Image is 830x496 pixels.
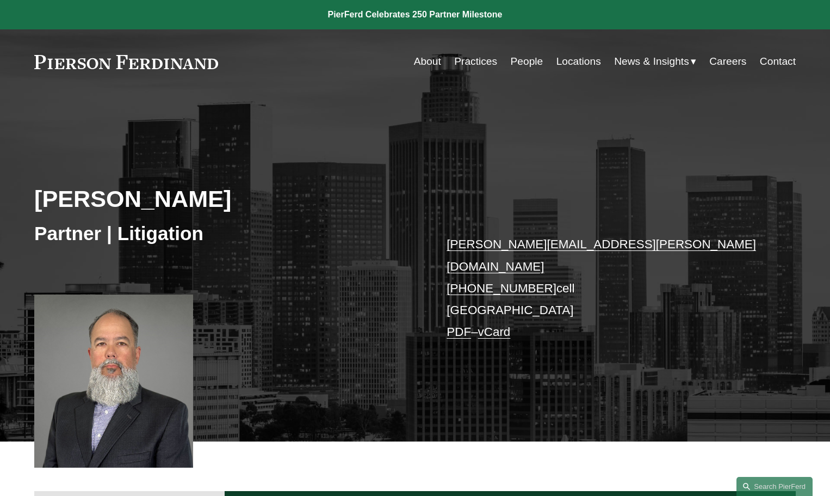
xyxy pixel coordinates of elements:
[760,51,796,72] a: Contact
[447,281,556,295] a: [PHONE_NUMBER]
[34,185,415,213] h2: [PERSON_NAME]
[736,477,813,496] a: Search this site
[414,51,441,72] a: About
[709,51,746,72] a: Careers
[478,325,511,339] a: vCard
[556,51,601,72] a: Locations
[447,237,756,273] a: [PERSON_NAME][EMAIL_ADDRESS][PERSON_NAME][DOMAIN_NAME]
[511,51,543,72] a: People
[614,52,689,71] span: News & Insights
[614,51,696,72] a: folder dropdown
[454,51,497,72] a: Practices
[34,222,415,246] h3: Partner | Litigation
[447,325,471,339] a: PDF
[447,234,764,344] p: cell [GEOGRAPHIC_DATA] –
